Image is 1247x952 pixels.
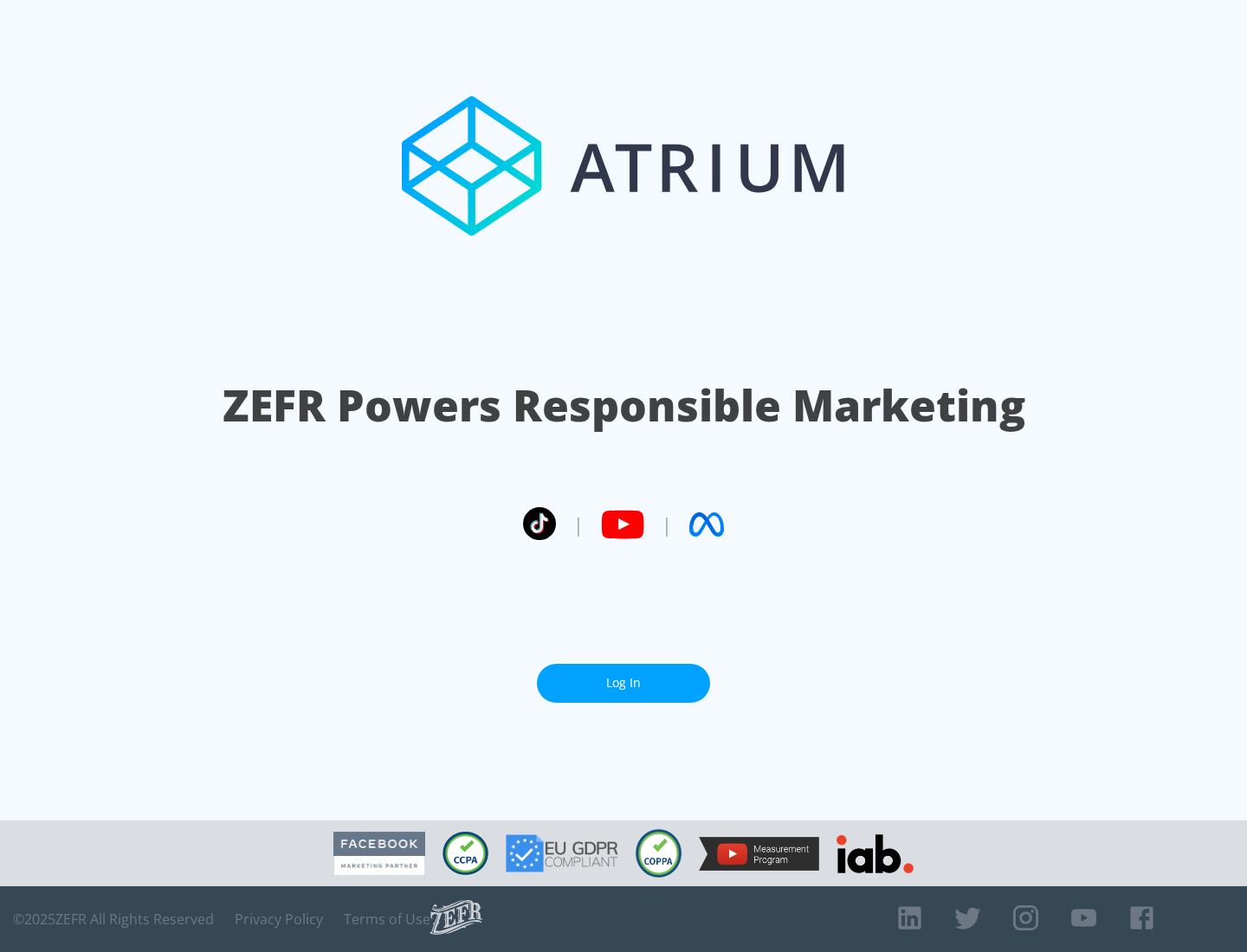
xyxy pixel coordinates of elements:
span: © 2025 ZEFR All Rights Reserved [13,910,214,928]
span: | [573,511,584,537]
img: GDPR Compliant [506,834,618,872]
img: IAB [837,834,914,873]
img: COPPA Compliant [636,829,682,878]
img: CCPA Compliant [443,832,488,875]
a: Log In [537,664,710,703]
img: Facebook Marketing Partner [333,832,425,876]
a: Terms of Use [344,910,430,928]
h1: ZEFR Powers Responsible Marketing [223,376,1025,435]
a: Privacy Policy [235,910,323,928]
img: YouTube Measurement Program [699,837,819,871]
span: | [662,511,672,537]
